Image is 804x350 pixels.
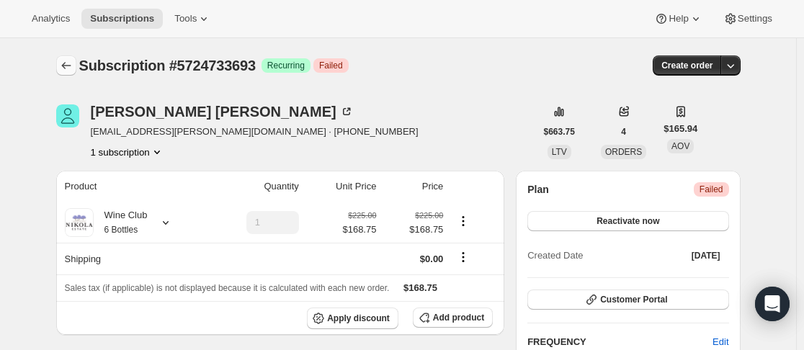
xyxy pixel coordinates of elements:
span: Reactivate now [597,215,659,227]
span: Created Date [527,248,583,263]
button: $663.75 [535,122,584,142]
button: Product actions [91,145,164,159]
span: Help [669,13,688,24]
span: Edit [713,335,728,349]
button: Shipping actions [452,249,475,265]
span: Customer Portal [600,294,667,305]
th: Quantity [207,171,303,202]
span: Settings [738,13,772,24]
button: Help [646,9,711,29]
button: Create order [653,55,721,76]
div: Open Intercom Messenger [755,287,790,321]
span: Tools [174,13,197,24]
span: LTV [552,147,567,157]
div: Wine Club [94,208,148,237]
div: [PERSON_NAME] [PERSON_NAME] [91,104,354,119]
button: [DATE] [683,246,729,266]
th: Product [56,171,207,202]
span: Subscription #5724733693 [79,58,256,73]
span: $0.00 [420,253,444,264]
button: Customer Portal [527,290,728,310]
span: $663.75 [544,126,575,138]
h2: Plan [527,182,549,197]
img: product img [65,208,94,237]
button: Tools [166,9,220,29]
span: Sales tax (if applicable) is not displayed because it is calculated with each new order. [65,283,390,293]
span: karen alexander [56,104,79,127]
span: Recurring [267,60,305,71]
button: Subscriptions [81,9,163,29]
th: Unit Price [303,171,381,202]
small: 6 Bottles [104,225,138,235]
span: $168.75 [403,282,437,293]
span: ORDERS [605,147,642,157]
span: AOV [671,141,689,151]
th: Shipping [56,243,207,274]
button: Product actions [452,213,475,229]
button: Add product [413,308,493,328]
span: Add product [433,312,484,323]
small: $225.00 [348,211,376,220]
small: $225.00 [415,211,443,220]
span: $165.94 [664,122,697,136]
span: 4 [621,126,626,138]
span: Analytics [32,13,70,24]
button: 4 [612,122,635,142]
span: $168.75 [385,223,443,237]
button: Apply discount [307,308,398,329]
button: Reactivate now [527,211,728,231]
span: Failed [319,60,343,71]
button: Subscriptions [56,55,76,76]
th: Price [380,171,447,202]
button: Settings [715,9,781,29]
span: Failed [700,184,723,195]
span: $168.75 [342,223,376,237]
span: Apply discount [327,313,390,324]
span: [EMAIL_ADDRESS][PERSON_NAME][DOMAIN_NAME] · [PHONE_NUMBER] [91,125,419,139]
span: [DATE] [692,250,720,261]
span: Subscriptions [90,13,154,24]
button: Analytics [23,9,79,29]
h2: FREQUENCY [527,335,713,349]
span: Create order [661,60,713,71]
